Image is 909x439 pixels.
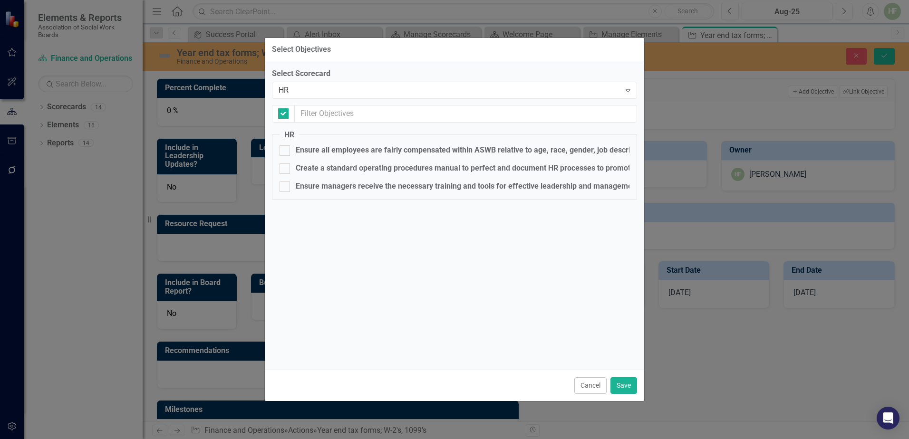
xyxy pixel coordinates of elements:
legend: HR [280,130,299,141]
button: Save [610,377,637,394]
div: Create a standard operating procedures manual to perfect and document HR processes to promote eff... [296,163,778,174]
div: Open Intercom Messenger [877,407,899,429]
div: HR [279,85,620,95]
div: Ensure managers receive the necessary training and tools for effective leadership and management,... [296,181,801,192]
input: Filter Objectives [294,105,637,123]
div: Select Objectives [272,45,331,54]
button: Cancel [574,377,607,394]
label: Select Scorecard [272,68,637,79]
